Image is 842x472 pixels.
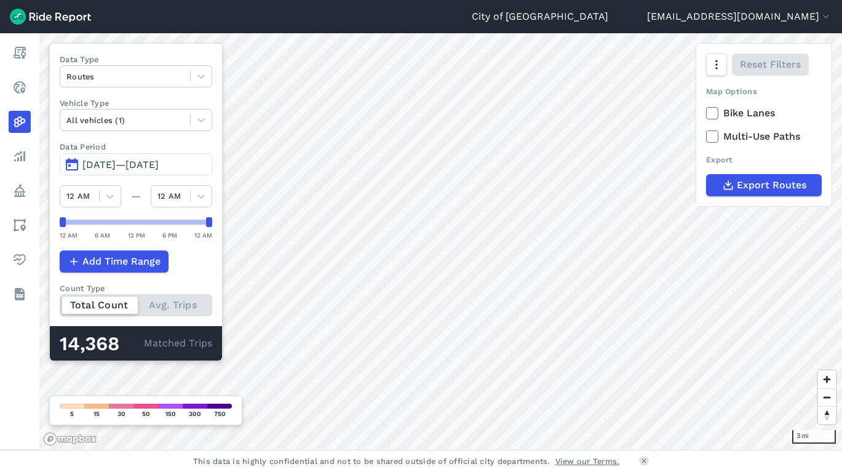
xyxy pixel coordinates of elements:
[9,249,31,271] a: Health
[60,54,212,65] label: Data Type
[39,33,842,450] canvas: Map
[60,153,212,175] button: [DATE]—[DATE]
[9,145,31,167] a: Analyze
[82,254,161,269] span: Add Time Range
[740,57,801,72] span: Reset Filters
[121,189,151,204] div: —
[194,230,212,241] div: 12 AM
[792,430,836,444] div: 3 mi
[60,336,144,352] div: 14,368
[818,406,836,424] button: Reset bearing to north
[10,9,91,25] img: Ride Report
[50,326,222,361] div: Matched Trips
[706,86,822,97] div: Map Options
[647,9,832,24] button: [EMAIL_ADDRESS][DOMAIN_NAME]
[706,129,822,144] label: Multi-Use Paths
[818,370,836,388] button: Zoom in
[43,432,97,446] a: Mapbox logo
[9,214,31,236] a: Areas
[128,230,145,241] div: 12 PM
[95,230,110,241] div: 6 AM
[706,174,822,196] button: Export Routes
[9,180,31,202] a: Policy
[472,9,608,24] a: City of [GEOGRAPHIC_DATA]
[737,178,806,193] span: Export Routes
[818,388,836,406] button: Zoom out
[60,97,212,109] label: Vehicle Type
[706,106,822,121] label: Bike Lanes
[60,141,212,153] label: Data Period
[9,76,31,98] a: Realtime
[732,54,809,76] button: Reset Filters
[9,283,31,305] a: Datasets
[82,159,159,170] span: [DATE]—[DATE]
[60,250,169,273] button: Add Time Range
[9,42,31,64] a: Report
[555,455,620,467] a: View our Terms.
[162,230,177,241] div: 6 PM
[60,282,212,294] div: Count Type
[706,154,822,166] div: Export
[9,111,31,133] a: Heatmaps
[60,230,77,241] div: 12 AM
